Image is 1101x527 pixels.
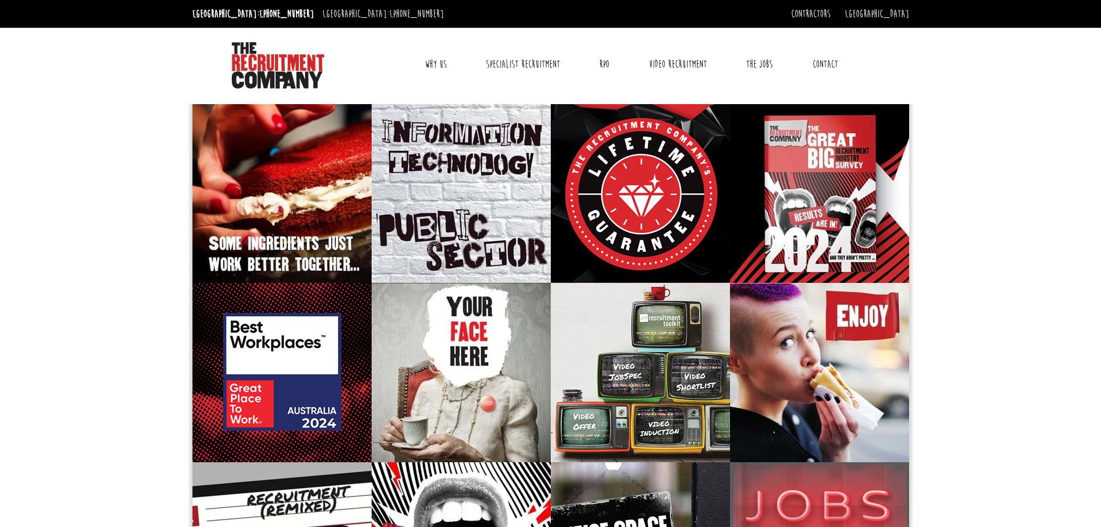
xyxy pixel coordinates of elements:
[561,350,719,413] p: Attracting the right people to your company is hard, that’s why we built My Recruitment Toolkit, ...
[260,8,314,20] a: [PHONE_NUMBER]
[561,505,673,523] h3: Rent space in our office
[804,50,847,79] a: Contact
[203,318,312,336] h3: Best Workplace 2023/24
[561,326,666,344] h3: My Recruitment Toolkit
[561,162,648,180] h3: Lifetime Guarantee
[390,8,444,20] a: [PHONE_NUMBER]
[232,42,324,89] img: The Recruitment Company
[740,326,847,344] h3: Tell Us What You think
[190,5,317,23] li: [GEOGRAPHIC_DATA]:
[203,179,361,226] p: We enjoy what we do and we work hard to make sure our customers enjoy it too.
[203,342,361,421] p: We were named as Australia’s Best Workplace (under 30 employees category) 2021/22 and 22/23 and A...
[791,8,831,20] a: Contractors
[591,50,618,79] a: RPO
[640,50,716,79] a: Video Recruitment
[382,310,444,328] h3: Join our team
[740,350,898,413] p: We want to be the recruitment agency that makes things better. Give us feedback on the recruitmen...
[416,50,455,79] a: Why Us
[740,145,898,181] h3: The Great Big Recruitment Industry Survey
[477,50,569,79] a: Specialist Recruitment
[382,131,499,149] h3: What We Do & Who Does It
[203,489,353,507] h3: Recruitment Process Outsourcing
[203,154,325,172] h3: Need Help Finding Someone?
[320,5,447,23] li: [GEOGRAPHIC_DATA]:
[382,334,540,429] p: We're always on the lookout for people who live to make people enjoy the recruitment experience a...
[737,50,781,79] a: The Jobs
[740,187,898,235] p: We did a survey to see what people thought of the recruitment industry. Want to know what we found?
[561,186,719,218] p: The recruitment industry's first ever LIFETIME GUARANTEE
[845,8,909,20] a: [GEOGRAPHIC_DATA]
[382,155,540,249] p: We operate within only a few markets and have recruited in these for over 20 years building good ...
